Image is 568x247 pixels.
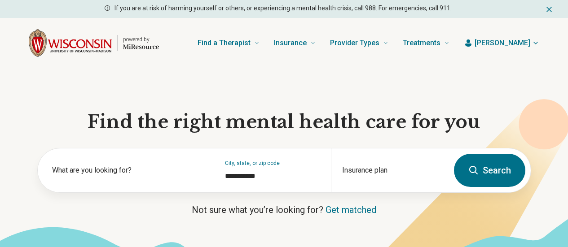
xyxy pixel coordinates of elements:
p: powered by [123,36,159,43]
span: [PERSON_NAME] [475,38,530,48]
a: Insurance [274,25,316,61]
a: Find a Therapist [198,25,260,61]
a: Treatments [403,25,449,61]
span: Treatments [403,37,440,49]
a: Provider Types [330,25,388,61]
span: Insurance [274,37,307,49]
a: Home page [29,29,159,57]
p: If you are at risk of harming yourself or others, or experiencing a mental health crisis, call 98... [114,4,452,13]
label: What are you looking for? [52,165,203,176]
span: Provider Types [330,37,379,49]
p: Not sure what you’re looking for? [37,204,531,216]
h1: Find the right mental health care for you [37,110,531,134]
a: Get matched [326,204,376,215]
span: Find a Therapist [198,37,251,49]
button: Search [454,154,525,187]
button: Dismiss [545,4,554,14]
button: [PERSON_NAME] [464,38,539,48]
